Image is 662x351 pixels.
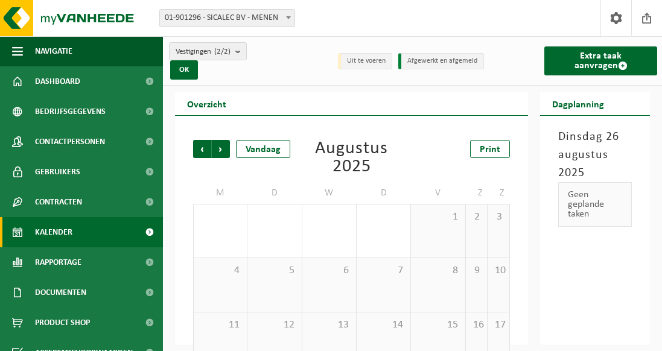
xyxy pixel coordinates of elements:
[176,43,231,61] span: Vestigingen
[35,96,106,127] span: Bedrijfsgegevens
[214,48,231,55] count: (2/2)
[308,264,350,277] span: 6
[35,36,72,66] span: Navigatie
[35,217,72,247] span: Kalender
[170,60,198,80] button: OK
[540,92,616,115] h2: Dagplanning
[169,42,247,60] button: Vestigingen(2/2)
[472,264,482,277] span: 9
[494,318,503,332] span: 17
[35,66,80,96] span: Dashboard
[417,318,459,332] span: 15
[159,9,295,27] span: 01-901296 - SICALEC BV - MENEN
[160,10,294,27] span: 01-901296 - SICALEC BV - MENEN
[417,264,459,277] span: 8
[300,140,403,176] div: Augustus 2025
[558,182,632,227] div: Geen geplande taken
[35,187,82,217] span: Contracten
[200,318,241,332] span: 11
[200,264,241,277] span: 4
[357,182,411,204] td: D
[417,210,459,224] span: 1
[35,127,105,157] span: Contactpersonen
[247,182,302,204] td: D
[411,182,465,204] td: V
[470,140,510,158] a: Print
[175,92,238,115] h2: Overzicht
[253,318,295,332] span: 12
[35,277,86,308] span: Documenten
[338,53,392,69] li: Uit te voeren
[253,264,295,277] span: 5
[35,308,90,338] span: Product Shop
[480,145,500,154] span: Print
[363,318,404,332] span: 14
[363,264,404,277] span: 7
[472,210,482,224] span: 2
[6,324,202,351] iframe: chat widget
[35,157,80,187] span: Gebruikers
[398,53,484,69] li: Afgewerkt en afgemeld
[193,182,247,204] td: M
[558,128,632,182] h3: Dinsdag 26 augustus 2025
[236,140,290,158] div: Vandaag
[466,182,488,204] td: Z
[472,318,482,332] span: 16
[212,140,230,158] span: Volgende
[494,210,503,224] span: 3
[494,264,503,277] span: 10
[302,182,357,204] td: W
[544,46,657,75] a: Extra taak aanvragen
[35,247,81,277] span: Rapportage
[308,318,350,332] span: 13
[193,140,211,158] span: Vorige
[488,182,510,204] td: Z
